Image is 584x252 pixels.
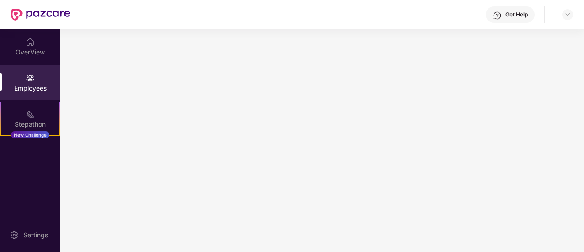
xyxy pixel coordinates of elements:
[564,11,571,18] img: svg+xml;base64,PHN2ZyBpZD0iRHJvcGRvd24tMzJ4MzIiIHhtbG5zPSJodHRwOi8vd3d3LnczLm9yZy8yMDAwL3N2ZyIgd2...
[1,120,59,129] div: Stepathon
[11,9,70,21] img: New Pazcare Logo
[21,231,51,240] div: Settings
[26,74,35,83] img: svg+xml;base64,PHN2ZyBpZD0iRW1wbG95ZWVzIiB4bWxucz0iaHR0cDovL3d3dy53My5vcmcvMjAwMC9zdmciIHdpZHRoPS...
[493,11,502,20] img: svg+xml;base64,PHN2ZyBpZD0iSGVscC0zMngzMiIgeG1sbnM9Imh0dHA6Ly93d3cudzMub3JnLzIwMDAvc3ZnIiB3aWR0aD...
[26,110,35,119] img: svg+xml;base64,PHN2ZyB4bWxucz0iaHR0cDovL3d3dy53My5vcmcvMjAwMC9zdmciIHdpZHRoPSIyMSIgaGVpZ2h0PSIyMC...
[11,131,49,139] div: New Challenge
[10,231,19,240] img: svg+xml;base64,PHN2ZyBpZD0iU2V0dGluZy0yMHgyMCIgeG1sbnM9Imh0dHA6Ly93d3cudzMub3JnLzIwMDAvc3ZnIiB3aW...
[505,11,528,18] div: Get Help
[26,38,35,47] img: svg+xml;base64,PHN2ZyBpZD0iSG9tZSIgeG1sbnM9Imh0dHA6Ly93d3cudzMub3JnLzIwMDAvc3ZnIiB3aWR0aD0iMjAiIG...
